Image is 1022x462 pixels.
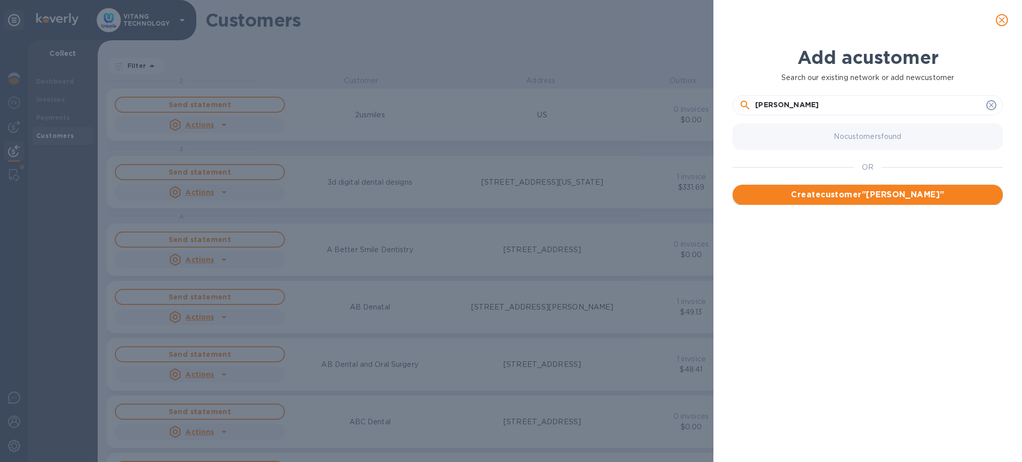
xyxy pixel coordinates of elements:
button: Createcustomer"[PERSON_NAME]" [733,185,1003,205]
b: Add a customer [797,46,938,68]
button: close [990,8,1014,32]
span: Create customer " [PERSON_NAME] " [741,189,995,201]
input: Search [755,98,982,113]
p: OR [862,162,873,173]
div: grid [733,119,1011,431]
p: Search our existing network or add new customer [733,72,1003,83]
p: No customers found [834,131,902,142]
